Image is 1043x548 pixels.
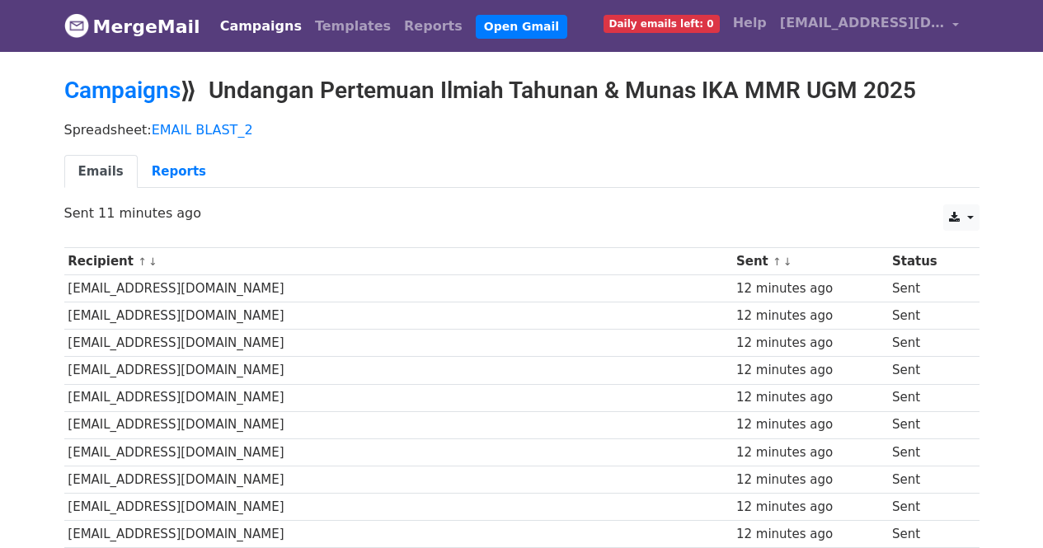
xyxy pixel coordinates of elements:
[64,204,980,222] p: Sent 11 minutes ago
[397,10,469,43] a: Reports
[64,521,733,548] td: [EMAIL_ADDRESS][DOMAIN_NAME]
[64,302,733,330] td: [EMAIL_ADDRESS][DOMAIN_NAME]
[736,361,884,380] div: 12 minutes ago
[773,7,966,45] a: [EMAIL_ADDRESS][DOMAIN_NAME]
[736,443,884,462] div: 12 minutes ago
[64,411,733,438] td: [EMAIL_ADDRESS][DOMAIN_NAME]
[736,279,884,298] div: 12 minutes ago
[64,9,200,44] a: MergeMail
[64,121,980,138] p: Spreadsheet:
[64,77,181,104] a: Campaigns
[64,155,138,189] a: Emails
[888,438,967,466] td: Sent
[148,255,157,268] a: ↓
[138,255,147,268] a: ↑
[64,357,733,384] td: [EMAIL_ADDRESS][DOMAIN_NAME]
[736,498,884,517] div: 12 minutes ago
[64,248,733,275] th: Recipient
[64,275,733,302] td: [EMAIL_ADDRESS][DOMAIN_NAME]
[597,7,726,40] a: Daily emails left: 0
[888,275,967,302] td: Sent
[783,255,792,268] a: ↓
[888,384,967,411] td: Sent
[476,15,567,39] a: Open Gmail
[736,415,884,434] div: 12 minutes ago
[888,302,967,330] td: Sent
[726,7,773,40] a: Help
[736,471,884,489] div: 12 minutes ago
[736,334,884,353] div: 12 minutes ago
[64,493,733,520] td: [EMAIL_ADDRESS][DOMAIN_NAME]
[888,330,967,357] td: Sent
[64,330,733,357] td: [EMAIL_ADDRESS][DOMAIN_NAME]
[888,357,967,384] td: Sent
[780,13,945,33] span: [EMAIL_ADDRESS][DOMAIN_NAME]
[736,525,884,544] div: 12 minutes ago
[308,10,397,43] a: Templates
[138,155,220,189] a: Reports
[888,466,967,493] td: Sent
[64,466,733,493] td: [EMAIL_ADDRESS][DOMAIN_NAME]
[888,411,967,438] td: Sent
[64,384,733,411] td: [EMAIL_ADDRESS][DOMAIN_NAME]
[732,248,888,275] th: Sent
[736,388,884,407] div: 12 minutes ago
[604,15,720,33] span: Daily emails left: 0
[773,255,782,268] a: ↑
[888,248,967,275] th: Status
[888,521,967,548] td: Sent
[64,13,89,38] img: MergeMail logo
[888,493,967,520] td: Sent
[64,438,733,466] td: [EMAIL_ADDRESS][DOMAIN_NAME]
[736,307,884,326] div: 12 minutes ago
[214,10,308,43] a: Campaigns
[64,77,980,105] h2: ⟫ Undangan Pertemuan Ilmiah Tahunan & Munas IKA MMR UGM 2025
[152,122,253,138] a: EMAIL BLAST_2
